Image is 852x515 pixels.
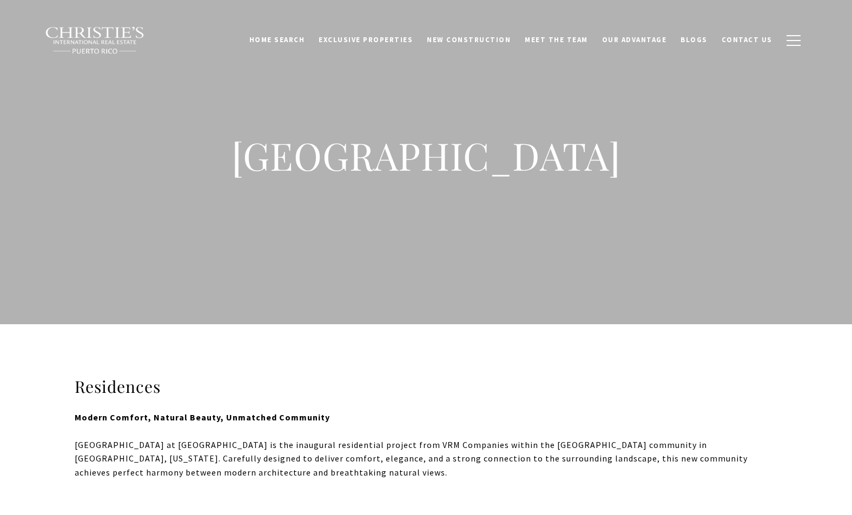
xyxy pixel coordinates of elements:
[602,35,667,44] span: Our Advantage
[722,35,772,44] span: Contact Us
[420,30,518,50] a: New Construction
[75,376,778,397] h3: Residences
[673,30,715,50] a: Blogs
[595,30,674,50] a: Our Advantage
[427,35,511,44] span: New Construction
[518,30,595,50] a: Meet the Team
[45,26,146,55] img: Christie's International Real Estate black text logo
[319,35,413,44] span: Exclusive Properties
[242,30,312,50] a: Home Search
[75,412,330,423] strong: Modern Comfort, Natural Beauty, Unmatched Community
[312,30,420,50] a: Exclusive Properties
[75,438,778,480] p: [GEOGRAPHIC_DATA] at [GEOGRAPHIC_DATA] is the inaugural residential project from VRM Companies wi...
[681,35,708,44] span: Blogs
[210,132,643,179] h1: [GEOGRAPHIC_DATA]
